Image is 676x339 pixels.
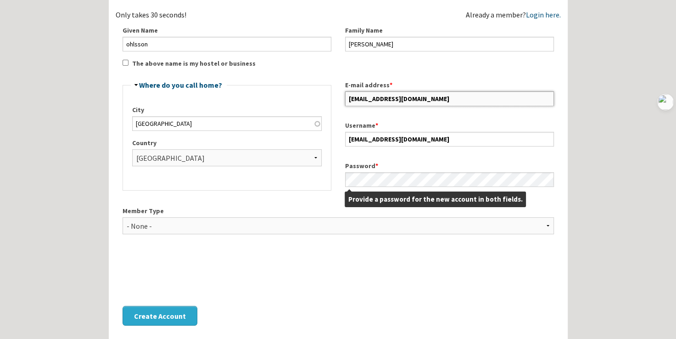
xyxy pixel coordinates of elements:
[375,121,378,130] span: This field is required.
[123,26,331,35] label: Given Name
[139,80,222,90] a: Where do you call home?
[132,59,256,68] label: The above name is my hostel or business
[466,11,561,18] div: Already a member?
[123,206,554,216] label: Member Type
[345,192,526,208] span: Provide a password for the new account in both fields.
[345,161,554,171] label: Password
[345,121,554,130] label: Username
[132,105,322,115] label: City
[123,306,197,326] button: Create Account
[345,80,554,90] label: E-mail address
[526,10,561,19] a: Login here.
[390,81,392,89] span: This field is required.
[345,26,554,35] label: Family Name
[375,162,378,170] span: This field is required.
[123,256,262,292] iframe: reCAPTCHA
[132,138,322,148] label: Country
[116,11,338,18] div: Only takes 30 seconds!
